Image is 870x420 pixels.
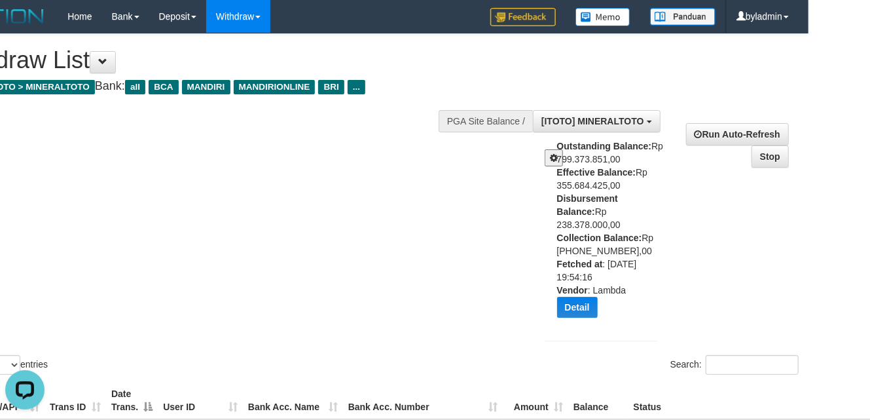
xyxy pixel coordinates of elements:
span: MANDIRIONLINE [234,80,316,94]
span: [ITOTO] MINERALTOTO [541,116,644,126]
span: BRI [318,80,344,94]
div: PGA Site Balance / [439,110,533,132]
img: Button%20Memo.svg [575,8,630,26]
input: Search: [706,355,799,375]
a: Run Auto-Refresh [686,123,789,145]
span: MANDIRI [182,80,230,94]
div: Rp 799.373.851,00 Rp 355.684.425,00 Rp 238.378.000,00 Rp [PHONE_NUMBER],00 : [DATE] 19:54:16 : La... [557,140,667,328]
span: BCA [149,80,178,94]
th: Bank Acc. Name: activate to sort column ascending [243,382,343,419]
th: Bank Acc. Number: activate to sort column ascending [343,382,503,419]
b: Disbursement Balance: [557,193,618,217]
img: panduan.png [650,8,716,26]
th: Trans ID: activate to sort column ascending [45,382,106,419]
button: [ITOTO] MINERALTOTO [533,110,660,132]
b: Collection Balance: [557,233,642,243]
th: User ID: activate to sort column ascending [158,382,243,419]
span: all [125,80,145,94]
label: Search: [670,355,799,375]
th: Amount: activate to sort column ascending [503,382,568,419]
button: Open LiveChat chat widget [5,5,45,45]
th: Date Trans.: activate to sort column descending [106,382,158,419]
th: Balance [568,382,628,419]
a: Stop [752,145,789,168]
b: Fetched at [557,259,603,269]
b: Effective Balance: [557,167,636,178]
b: Vendor [557,285,588,296]
span: ... [348,80,365,94]
img: Feedback.jpg [490,8,556,26]
button: Detail [557,297,598,318]
b: Outstanding Balance: [557,141,652,151]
